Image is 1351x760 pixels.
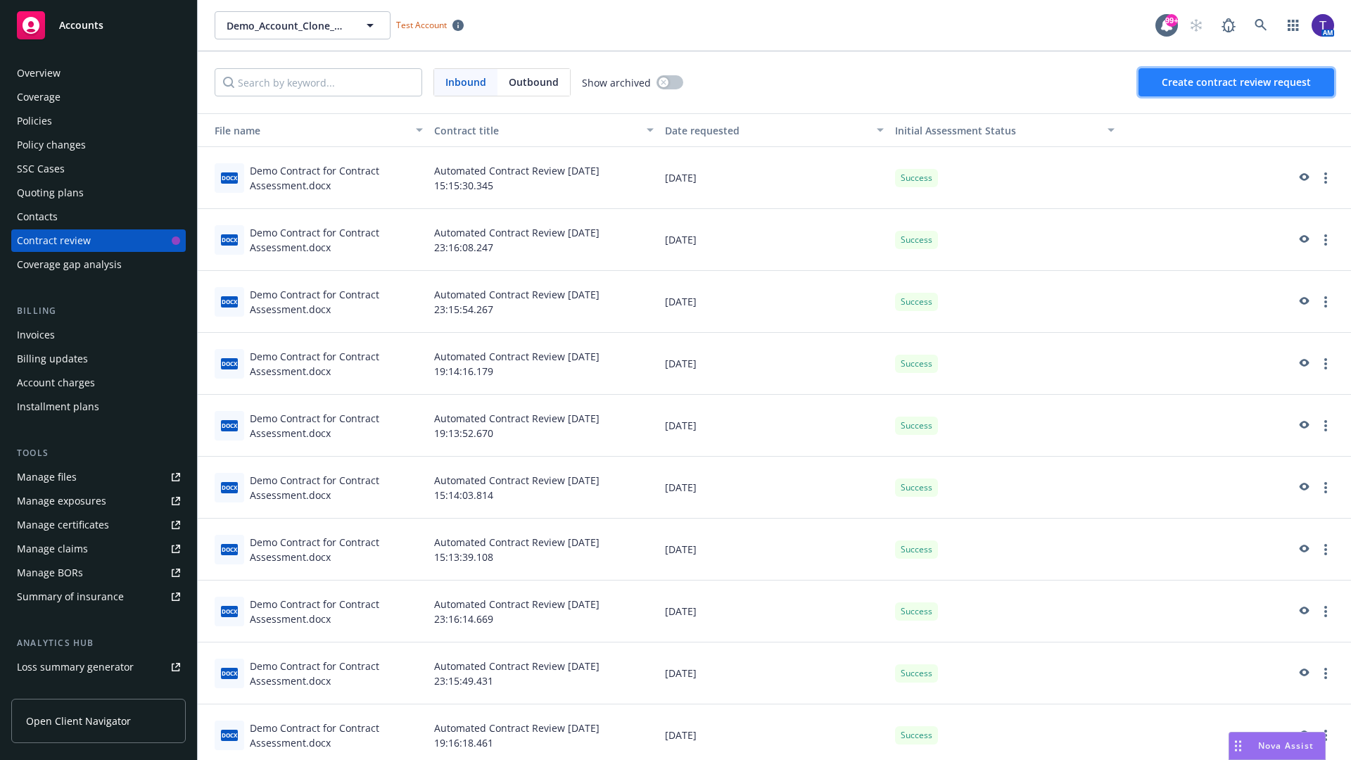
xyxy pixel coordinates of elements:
[1317,170,1334,186] a: more
[17,62,61,84] div: Overview
[11,253,186,276] a: Coverage gap analysis
[1229,732,1326,760] button: Nova Assist
[1317,603,1334,620] a: more
[429,113,659,147] button: Contract title
[1295,603,1312,620] a: preview
[17,253,122,276] div: Coverage gap analysis
[1295,479,1312,496] a: preview
[391,18,469,32] span: Test Account
[659,395,890,457] div: [DATE]
[11,324,186,346] a: Invoices
[434,123,638,138] div: Contract title
[11,134,186,156] a: Policy changes
[11,205,186,228] a: Contacts
[11,6,186,45] a: Accounts
[17,158,65,180] div: SSC Cases
[26,714,131,728] span: Open Client Navigator
[434,69,497,96] span: Inbound
[445,75,486,89] span: Inbound
[11,110,186,132] a: Policies
[11,304,186,318] div: Billing
[659,147,890,209] div: [DATE]
[1247,11,1275,39] a: Search
[659,271,890,333] div: [DATE]
[1229,733,1247,759] div: Drag to move
[509,75,559,89] span: Outbound
[1317,355,1334,372] a: more
[429,209,659,271] div: Automated Contract Review [DATE] 23:16:08.247
[1295,170,1312,186] a: preview
[17,395,99,418] div: Installment plans
[659,581,890,642] div: [DATE]
[497,69,570,96] span: Outbound
[901,481,932,494] span: Success
[250,411,423,441] div: Demo Contract for Contract Assessment.docx
[429,519,659,581] div: Automated Contract Review [DATE] 15:13:39.108
[1162,75,1311,89] span: Create contract review request
[1317,665,1334,682] a: more
[17,134,86,156] div: Policy changes
[11,562,186,584] a: Manage BORs
[429,581,659,642] div: Automated Contract Review [DATE] 23:16:14.669
[221,234,238,245] span: docx
[203,123,407,138] div: Toggle SortBy
[17,229,91,252] div: Contract review
[1214,11,1243,39] a: Report a Bug
[429,147,659,209] div: Automated Contract Review [DATE] 15:15:30.345
[215,68,422,96] input: Search by keyword...
[17,656,134,678] div: Loss summary generator
[11,538,186,560] a: Manage claims
[1295,355,1312,372] a: preview
[17,466,77,488] div: Manage files
[901,296,932,308] span: Success
[659,642,890,704] div: [DATE]
[221,482,238,493] span: docx
[11,372,186,394] a: Account charges
[221,358,238,369] span: docx
[17,538,88,560] div: Manage claims
[17,182,84,204] div: Quoting plans
[11,656,186,678] a: Loss summary generator
[11,182,186,204] a: Quoting plans
[11,348,186,370] a: Billing updates
[1295,727,1312,744] a: preview
[1317,727,1334,744] a: more
[17,490,106,512] div: Manage exposures
[895,124,1016,137] span: Initial Assessment Status
[250,721,423,750] div: Demo Contract for Contract Assessment.docx
[429,642,659,704] div: Automated Contract Review [DATE] 23:15:49.431
[901,234,932,246] span: Success
[659,209,890,271] div: [DATE]
[1317,417,1334,434] a: more
[1312,14,1334,37] img: photo
[429,395,659,457] div: Automated Contract Review [DATE] 19:13:52.670
[429,271,659,333] div: Automated Contract Review [DATE] 23:15:54.267
[1295,232,1312,248] a: preview
[11,229,186,252] a: Contract review
[659,457,890,519] div: [DATE]
[17,205,58,228] div: Contacts
[221,730,238,740] span: docx
[203,123,407,138] div: File name
[221,172,238,183] span: docx
[901,729,932,742] span: Success
[11,585,186,608] a: Summary of insurance
[11,395,186,418] a: Installment plans
[250,473,423,502] div: Demo Contract for Contract Assessment.docx
[665,123,869,138] div: Date requested
[221,606,238,616] span: docx
[11,446,186,460] div: Tools
[11,514,186,536] a: Manage certificates
[17,562,83,584] div: Manage BORs
[17,324,55,346] div: Invoices
[901,172,932,184] span: Success
[1317,232,1334,248] a: more
[11,62,186,84] a: Overview
[1295,293,1312,310] a: preview
[1258,740,1314,752] span: Nova Assist
[1138,68,1334,96] button: Create contract review request
[11,158,186,180] a: SSC Cases
[11,490,186,512] a: Manage exposures
[250,163,423,193] div: Demo Contract for Contract Assessment.docx
[17,514,109,536] div: Manage certificates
